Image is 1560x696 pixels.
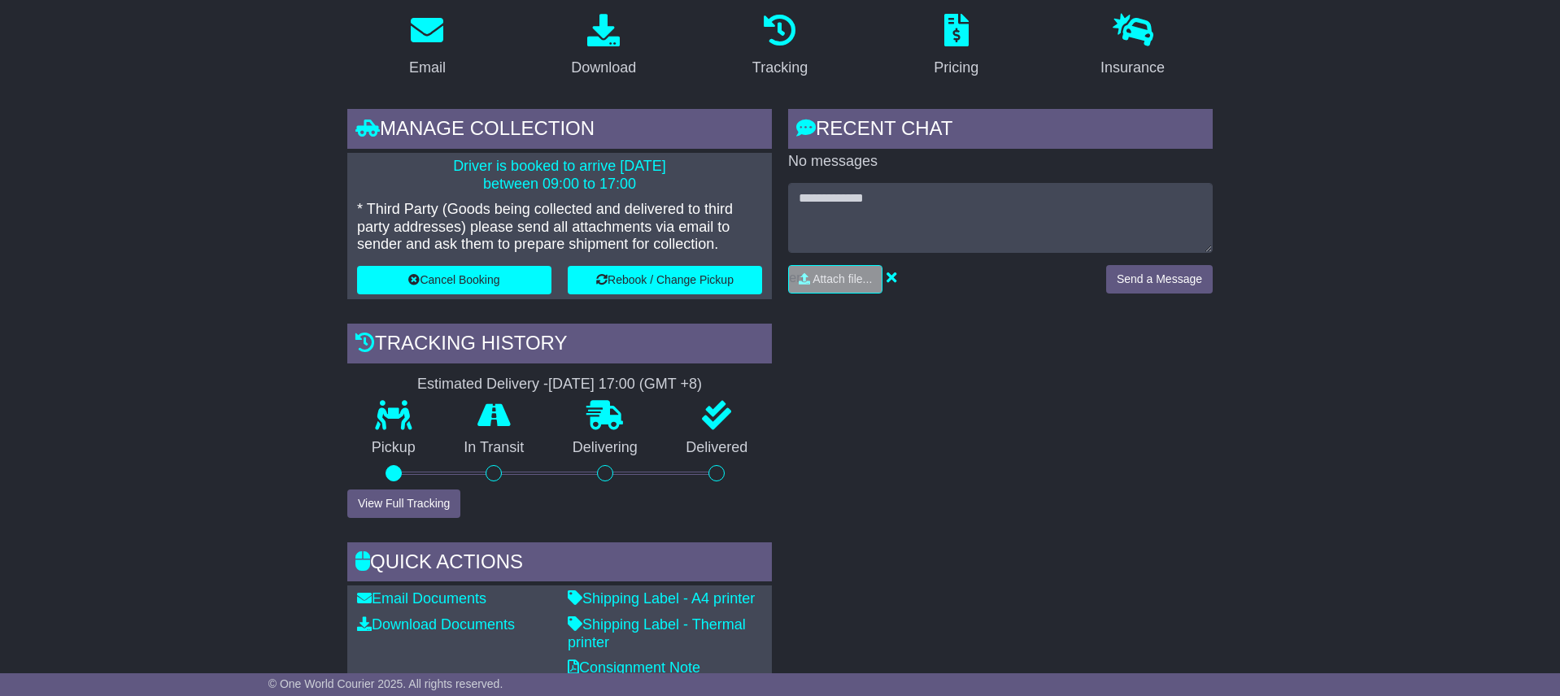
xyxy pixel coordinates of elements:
[662,439,773,457] p: Delivered
[752,57,808,79] div: Tracking
[357,158,762,193] p: Driver is booked to arrive [DATE] between 09:00 to 17:00
[548,376,702,394] div: [DATE] 17:00 (GMT +8)
[347,109,772,153] div: Manage collection
[347,439,440,457] p: Pickup
[347,489,460,518] button: View Full Tracking
[568,616,746,650] a: Shipping Label - Thermal printer
[568,266,762,294] button: Rebook / Change Pickup
[409,57,446,79] div: Email
[923,8,989,85] a: Pricing
[934,57,978,79] div: Pricing
[568,659,700,676] a: Consignment Note
[347,542,772,586] div: Quick Actions
[742,8,818,85] a: Tracking
[440,439,549,457] p: In Transit
[1090,8,1175,85] a: Insurance
[347,324,772,368] div: Tracking history
[788,109,1213,153] div: RECENT CHAT
[560,8,647,85] a: Download
[399,8,456,85] a: Email
[1106,265,1213,294] button: Send a Message
[347,376,772,394] div: Estimated Delivery -
[357,266,551,294] button: Cancel Booking
[357,201,762,254] p: * Third Party (Goods being collected and delivered to third party addresses) please send all atta...
[1100,57,1165,79] div: Insurance
[571,57,636,79] div: Download
[548,439,662,457] p: Delivering
[568,590,755,607] a: Shipping Label - A4 printer
[788,153,1213,171] p: No messages
[357,590,486,607] a: Email Documents
[268,677,503,690] span: © One World Courier 2025. All rights reserved.
[357,616,515,633] a: Download Documents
